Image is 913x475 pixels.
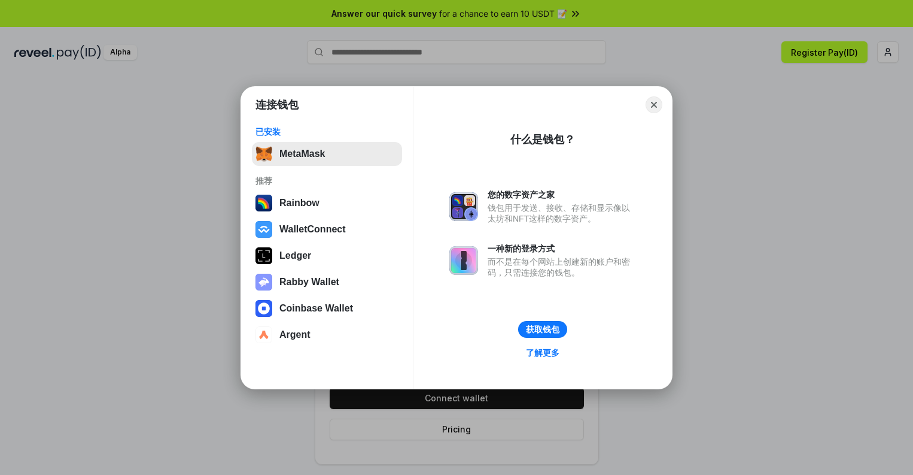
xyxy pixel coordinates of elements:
div: Rabby Wallet [279,277,339,288]
div: 一种新的登录方式 [488,243,636,254]
div: Coinbase Wallet [279,303,353,314]
div: WalletConnect [279,224,346,235]
img: svg+xml,%3Csvg%20xmlns%3D%22http%3A%2F%2Fwww.w3.org%2F2000%2Fsvg%22%20fill%3D%22none%22%20viewBox... [449,246,478,275]
div: 获取钱包 [526,324,559,335]
img: svg+xml,%3Csvg%20fill%3D%22none%22%20height%3D%2233%22%20viewBox%3D%220%200%2035%2033%22%20width%... [255,146,272,162]
div: MetaMask [279,149,325,159]
button: Rabby Wallet [252,270,402,294]
img: svg+xml,%3Csvg%20xmlns%3D%22http%3A%2F%2Fwww.w3.org%2F2000%2Fsvg%22%20fill%3D%22none%22%20viewBox... [255,274,272,291]
button: MetaMask [252,142,402,166]
button: 获取钱包 [518,321,567,338]
div: 钱包用于发送、接收、存储和显示像以太坊和NFT这样的数字资产。 [488,202,636,224]
button: Close [646,96,662,113]
img: svg+xml,%3Csvg%20xmlns%3D%22http%3A%2F%2Fwww.w3.org%2F2000%2Fsvg%22%20fill%3D%22none%22%20viewBox... [449,192,478,221]
div: Argent [279,329,311,340]
button: Argent [252,323,402,347]
div: 什么是钱包？ [510,132,575,147]
h1: 连接钱包 [255,98,299,112]
img: svg+xml,%3Csvg%20xmlns%3D%22http%3A%2F%2Fwww.w3.org%2F2000%2Fsvg%22%20width%3D%2228%22%20height%3... [255,247,272,264]
img: svg+xml,%3Csvg%20width%3D%2228%22%20height%3D%2228%22%20viewBox%3D%220%200%2028%2028%22%20fill%3D... [255,326,272,343]
button: WalletConnect [252,217,402,241]
img: svg+xml,%3Csvg%20width%3D%22120%22%20height%3D%22120%22%20viewBox%3D%220%200%20120%20120%22%20fil... [255,195,272,211]
div: 您的数字资产之家 [488,189,636,200]
a: 了解更多 [519,345,567,361]
button: Rainbow [252,191,402,215]
div: 已安装 [255,126,398,137]
div: 而不是在每个网站上创建新的账户和密码，只需连接您的钱包。 [488,256,636,278]
div: 了解更多 [526,347,559,358]
img: svg+xml,%3Csvg%20width%3D%2228%22%20height%3D%2228%22%20viewBox%3D%220%200%2028%2028%22%20fill%3D... [255,221,272,238]
button: Ledger [252,244,402,268]
div: Rainbow [279,198,319,208]
img: svg+xml,%3Csvg%20width%3D%2228%22%20height%3D%2228%22%20viewBox%3D%220%200%2028%2028%22%20fill%3D... [255,300,272,317]
button: Coinbase Wallet [252,297,402,320]
div: 推荐 [255,176,398,186]
div: Ledger [279,250,311,261]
